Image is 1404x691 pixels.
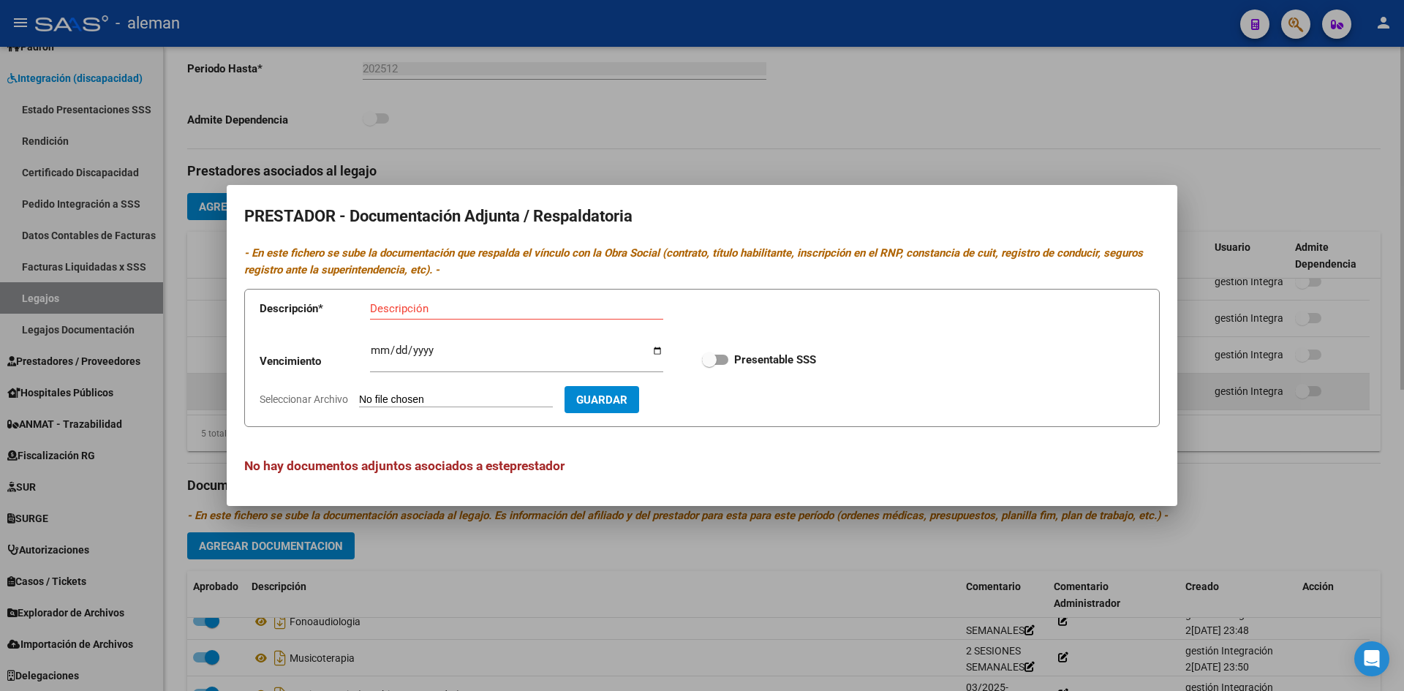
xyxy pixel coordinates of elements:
[244,456,1160,475] h3: No hay documentos adjuntos asociados a este
[260,353,370,370] p: Vencimiento
[260,301,370,317] p: Descripción
[1354,641,1389,676] div: Open Intercom Messenger
[510,458,565,473] span: prestador
[565,386,639,413] button: Guardar
[576,393,627,407] span: Guardar
[734,353,816,366] strong: Presentable SSS
[244,246,1143,276] i: - En este fichero se sube la documentación que respalda el vínculo con la Obra Social (contrato, ...
[260,393,348,405] span: Seleccionar Archivo
[244,203,1160,230] h2: PRESTADOR - Documentación Adjunta / Respaldatoria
